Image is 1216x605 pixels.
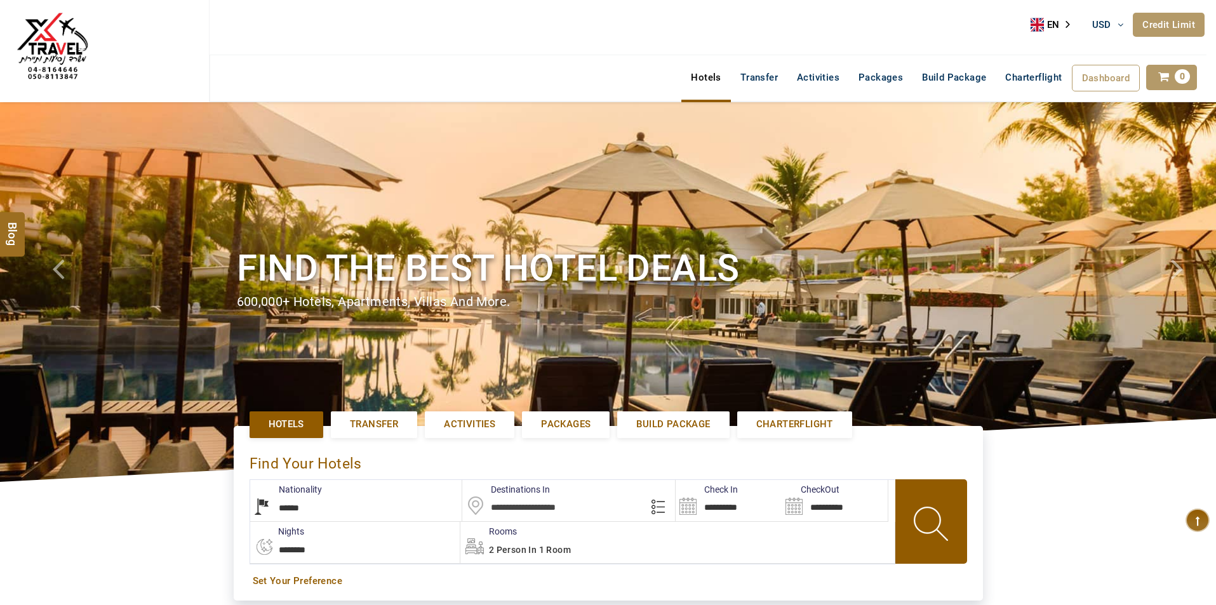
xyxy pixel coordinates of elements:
[250,483,322,496] label: Nationality
[444,418,495,431] span: Activities
[253,575,964,588] a: Set Your Preference
[1082,72,1130,84] span: Dashboard
[782,483,839,496] label: CheckOut
[425,411,514,437] a: Activities
[460,525,517,538] label: Rooms
[756,418,833,431] span: Charterflight
[912,65,996,90] a: Build Package
[1133,13,1205,37] a: Credit Limit
[269,418,304,431] span: Hotels
[237,293,980,311] div: 600,000+ hotels, apartments, villas and more.
[676,483,738,496] label: Check In
[731,65,787,90] a: Transfer
[541,418,591,431] span: Packages
[849,65,912,90] a: Packages
[636,418,710,431] span: Build Package
[250,525,304,538] label: nights
[331,411,417,437] a: Transfer
[1031,15,1079,34] a: EN
[250,411,323,437] a: Hotels
[350,418,398,431] span: Transfer
[250,442,967,479] div: Find Your Hotels
[462,483,550,496] label: Destinations In
[996,65,1071,90] a: Charterflight
[237,244,980,292] h1: Find the best hotel deals
[737,411,852,437] a: Charterflight
[489,545,571,555] span: 2 Person in 1 Room
[4,222,21,232] span: Blog
[1146,65,1197,90] a: 0
[1031,15,1079,34] aside: Language selected: English
[681,65,730,90] a: Hotels
[10,6,95,91] img: The Royal Line Holidays
[522,411,610,437] a: Packages
[787,65,849,90] a: Activities
[782,480,888,521] input: Search
[676,480,782,521] input: Search
[1175,69,1190,84] span: 0
[1031,15,1079,34] div: Language
[1092,19,1111,30] span: USD
[1005,72,1062,83] span: Charterflight
[617,411,729,437] a: Build Package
